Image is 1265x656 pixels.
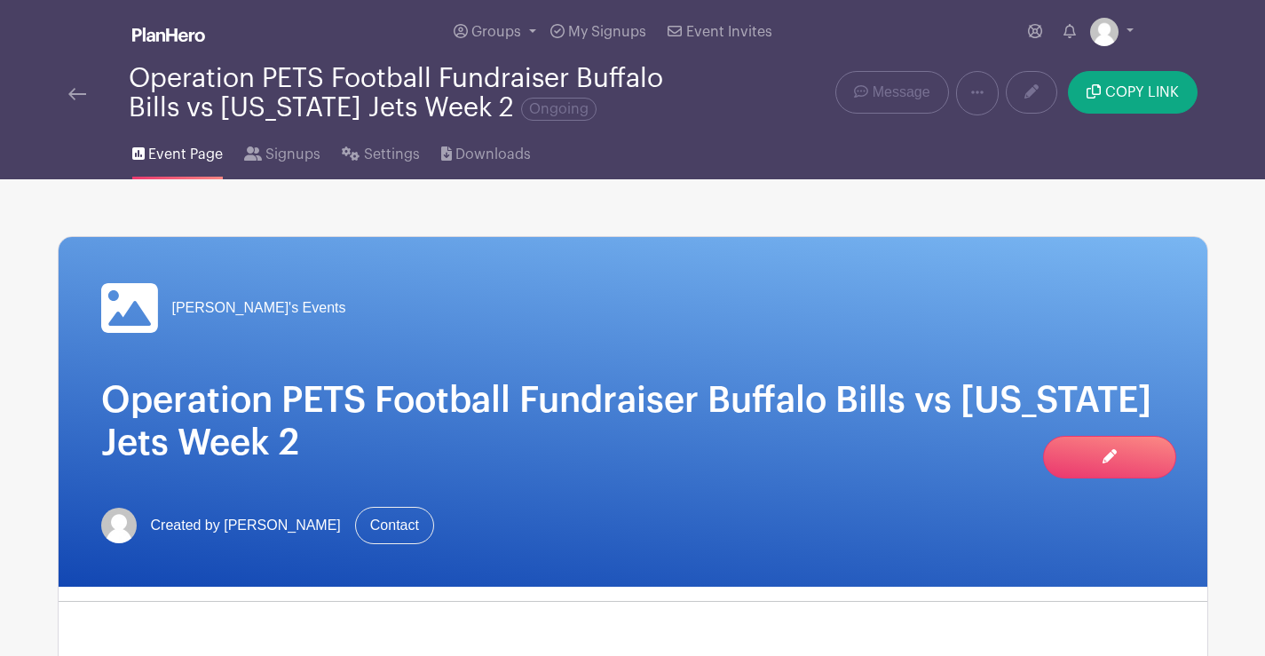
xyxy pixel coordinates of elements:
img: logo_white-6c42ec7e38ccf1d336a20a19083b03d10ae64f83f12c07503d8b9e83406b4c7d.svg [132,28,205,42]
img: back-arrow-29a5d9b10d5bd6ae65dc969a981735edf675c4d7a1fe02e03b50dbd4ba3cdb55.svg [68,88,86,100]
span: Settings [364,144,420,165]
span: Event Page [148,144,223,165]
span: Event Invites [686,25,772,39]
a: Settings [342,123,419,179]
span: [PERSON_NAME]'s Events [172,297,346,319]
button: COPY LINK [1068,71,1197,114]
span: Ongoing [521,98,597,121]
a: Event Page [132,123,223,179]
span: COPY LINK [1105,85,1179,99]
h1: Operation PETS Football Fundraiser Buffalo Bills vs [US_STATE] Jets Week 2 [101,379,1165,464]
div: Operation PETS Football Fundraiser Buffalo Bills vs [US_STATE] Jets Week 2 [129,64,704,123]
span: Created by [PERSON_NAME] [151,515,341,536]
span: Groups [471,25,521,39]
span: Message [873,82,930,103]
span: Signups [265,144,320,165]
img: default-ce2991bfa6775e67f084385cd625a349d9dcbb7a52a09fb2fda1e96e2d18dcdb.png [101,508,137,543]
a: Message [835,71,948,114]
img: default-ce2991bfa6775e67f084385cd625a349d9dcbb7a52a09fb2fda1e96e2d18dcdb.png [1090,18,1119,46]
span: My Signups [568,25,646,39]
a: Signups [244,123,320,179]
a: Contact [355,507,434,544]
span: Downloads [455,144,531,165]
a: Downloads [441,123,531,179]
